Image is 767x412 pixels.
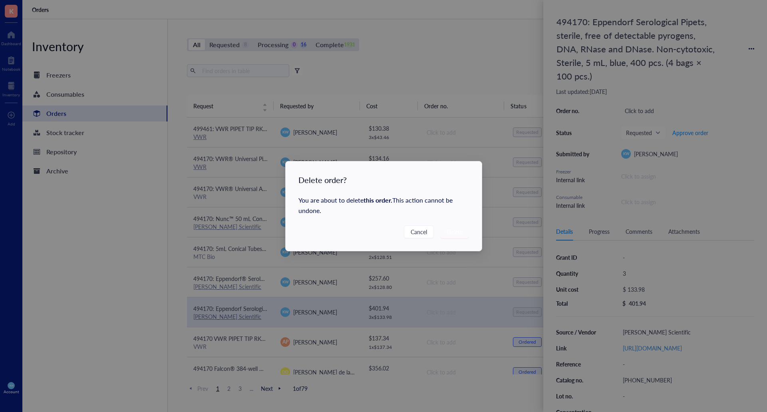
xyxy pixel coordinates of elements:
strong: this order . [364,195,392,205]
span: Delete [446,227,462,236]
span: Cancel [410,227,427,236]
div: You are about to delete This action cannot be undone. [298,195,469,216]
button: Cancel [403,225,433,238]
button: Delete [440,225,469,238]
div: Delete order? [298,174,347,185]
